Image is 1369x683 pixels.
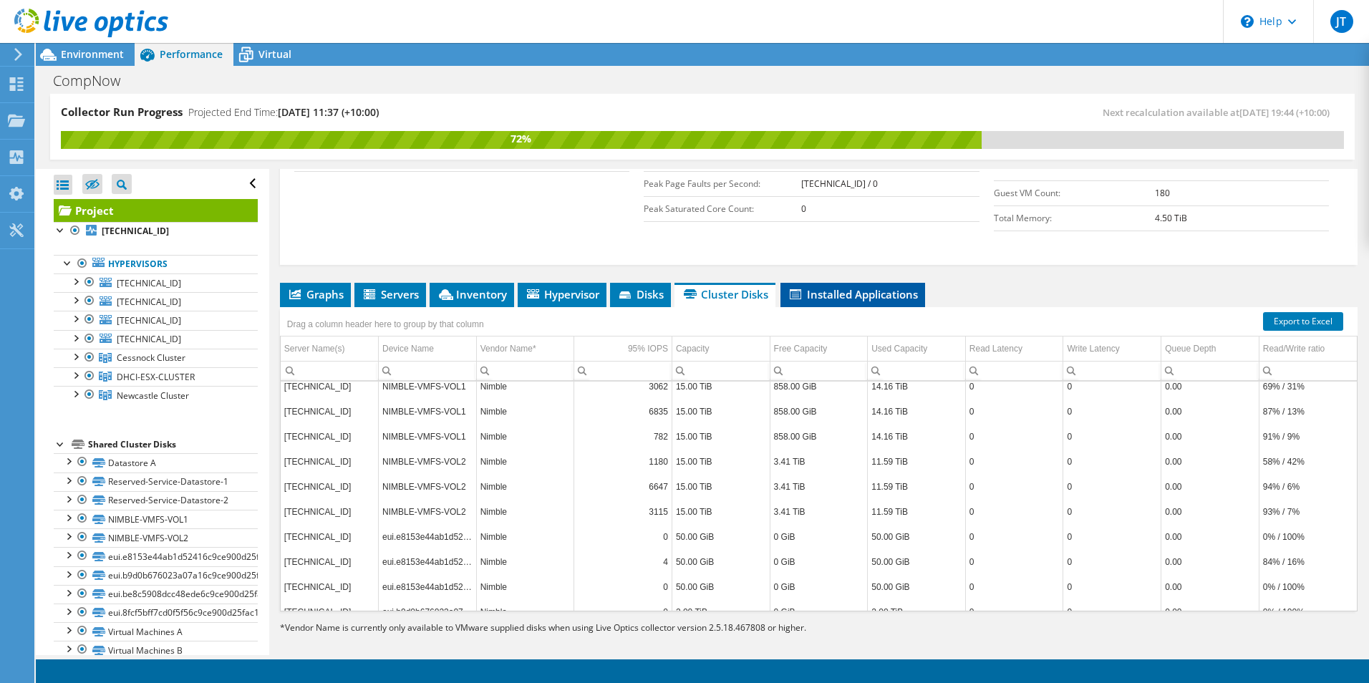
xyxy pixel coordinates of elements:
[54,510,258,528] a: NIMBLE-VMFS-VOL1
[54,386,258,405] a: Newcastle Cluster
[574,474,672,499] td: Column 95% IOPS, Value 6647
[54,311,258,329] a: [TECHNICAL_ID]
[1063,399,1161,424] td: Column Write Latency, Value 0
[1161,399,1259,424] td: Column Queue Depth, Value 0.00
[1155,187,1170,199] b: 180
[102,225,169,237] b: [TECHNICAL_ID]
[868,424,966,449] td: Column Used Capacity, Value 14.16 TiB
[801,178,878,190] b: [TECHNICAL_ID] / 0
[770,449,868,474] td: Column Free Capacity, Value 3.41 TiB
[1063,574,1161,599] td: Column Write Latency, Value 0
[574,399,672,424] td: Column 95% IOPS, Value 6835
[379,599,477,624] td: Column Device Name, Value eui.b9d0b676023a07a16c9ce900d25fac13
[117,352,185,364] span: Cessnock Cluster
[1259,399,1357,424] td: Column Read/Write ratio, Value 87% / 13%
[1063,374,1161,399] td: Column Write Latency, Value 0
[676,340,710,357] div: Capacity
[476,374,574,399] td: Column Vendor Name*, Value Nimble
[672,499,770,524] td: Column Capacity, Value 15.00 TiB
[525,287,599,301] span: Hypervisor
[54,641,258,659] a: Virtual Machines B
[994,205,1156,231] td: Total Memory:
[574,449,672,474] td: Column 95% IOPS, Value 1180
[1259,549,1357,574] td: Column Read/Write ratio, Value 84% / 16%
[574,361,672,380] td: Column 95% IOPS, Filter cell
[574,524,672,549] td: Column 95% IOPS, Value 0
[1161,449,1259,474] td: Column Queue Depth, Value 0.00
[54,330,258,349] a: [TECHNICAL_ID]
[379,574,477,599] td: Column Device Name, Value eui.e8153e44ab1d52416c9ce900d25fac13
[672,549,770,574] td: Column Capacity, Value 50.00 GiB
[1259,424,1357,449] td: Column Read/Write ratio, Value 91% / 9%
[54,222,258,241] a: [TECHNICAL_ID]
[682,287,768,301] span: Cluster Disks
[54,199,258,222] a: Project
[379,449,477,474] td: Column Device Name, Value NIMBLE-VMFS-VOL2
[1103,106,1337,119] span: Next recalculation available at
[1063,524,1161,549] td: Column Write Latency, Value 0
[868,499,966,524] td: Column Used Capacity, Value 11.59 TiB
[47,73,142,89] h1: CompNow
[1259,599,1357,624] td: Column Read/Write ratio, Value 0% / 100%
[644,196,800,221] td: Peak Saturated Core Count:
[1161,549,1259,574] td: Column Queue Depth, Value 0.00
[1259,574,1357,599] td: Column Read/Write ratio, Value 0% / 100%
[188,105,379,120] h4: Projected End Time:
[379,399,477,424] td: Column Device Name, Value NIMBLE-VMFS-VOL1
[379,549,477,574] td: Column Device Name, Value eui.e8153e44ab1d52416c9ce900d25fac13
[965,574,1063,599] td: Column Read Latency, Value 0
[1239,106,1330,119] span: [DATE] 19:44 (+10:00)
[672,524,770,549] td: Column Capacity, Value 50.00 GiB
[574,549,672,574] td: Column 95% IOPS, Value 4
[965,449,1063,474] td: Column Read Latency, Value 0
[1161,336,1259,362] td: Queue Depth Column
[1161,361,1259,380] td: Column Queue Depth, Filter cell
[281,499,379,524] td: Column Server Name(s), Value 10.152.99.59
[672,424,770,449] td: Column Capacity, Value 15.00 TiB
[476,449,574,474] td: Column Vendor Name*, Value Nimble
[965,361,1063,380] td: Column Read Latency, Filter cell
[54,292,258,311] a: [TECHNICAL_ID]
[1259,499,1357,524] td: Column Read/Write ratio, Value 93% / 7%
[1161,374,1259,399] td: Column Queue Depth, Value 0.00
[774,340,828,357] div: Free Capacity
[1155,212,1187,224] b: 4.50 TiB
[61,131,982,147] div: 72%
[788,287,918,301] span: Installed Applications
[574,424,672,449] td: Column 95% IOPS, Value 782
[476,399,574,424] td: Column Vendor Name*, Value Nimble
[871,340,927,357] div: Used Capacity
[868,374,966,399] td: Column Used Capacity, Value 14.16 TiB
[770,599,868,624] td: Column Free Capacity, Value 0 GiB
[1259,374,1357,399] td: Column Read/Write ratio, Value 69% / 31%
[1063,499,1161,524] td: Column Write Latency, Value 0
[574,374,672,399] td: Column 95% IOPS, Value 3062
[476,336,574,362] td: Vendor Name* Column
[281,574,379,599] td: Column Server Name(s), Value 10.152.99.59
[1241,15,1254,28] svg: \n
[1063,549,1161,574] td: Column Write Latency, Value 0
[281,599,379,624] td: Column Server Name(s), Value 10.152.99.57
[574,599,672,624] td: Column 95% IOPS, Value 0
[672,474,770,499] td: Column Capacity, Value 15.00 TiB
[574,574,672,599] td: Column 95% IOPS, Value 0
[117,277,181,289] span: [TECHNICAL_ID]
[965,499,1063,524] td: Column Read Latency, Value 0
[868,449,966,474] td: Column Used Capacity, Value 11.59 TiB
[1161,524,1259,549] td: Column Queue Depth, Value 0.00
[965,599,1063,624] td: Column Read Latency, Value 0
[770,474,868,499] td: Column Free Capacity, Value 3.41 TiB
[54,367,258,386] a: DHCI-ESX-CLUSTER
[476,474,574,499] td: Column Vendor Name*, Value Nimble
[672,599,770,624] td: Column Capacity, Value 2.00 TiB
[868,599,966,624] td: Column Used Capacity, Value 2.00 TiB
[281,549,379,574] td: Column Server Name(s), Value 10.152.99.61
[1263,340,1325,357] div: Read/Write ratio
[770,574,868,599] td: Column Free Capacity, Value 0 GiB
[281,449,379,474] td: Column Server Name(s), Value 10.152.99.57
[1063,599,1161,624] td: Column Write Latency, Value 0
[281,374,379,399] td: Column Server Name(s), Value 10.152.99.57
[281,399,379,424] td: Column Server Name(s), Value 10.152.99.61
[1165,340,1216,357] div: Queue Depth
[284,340,345,357] div: Server Name(s)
